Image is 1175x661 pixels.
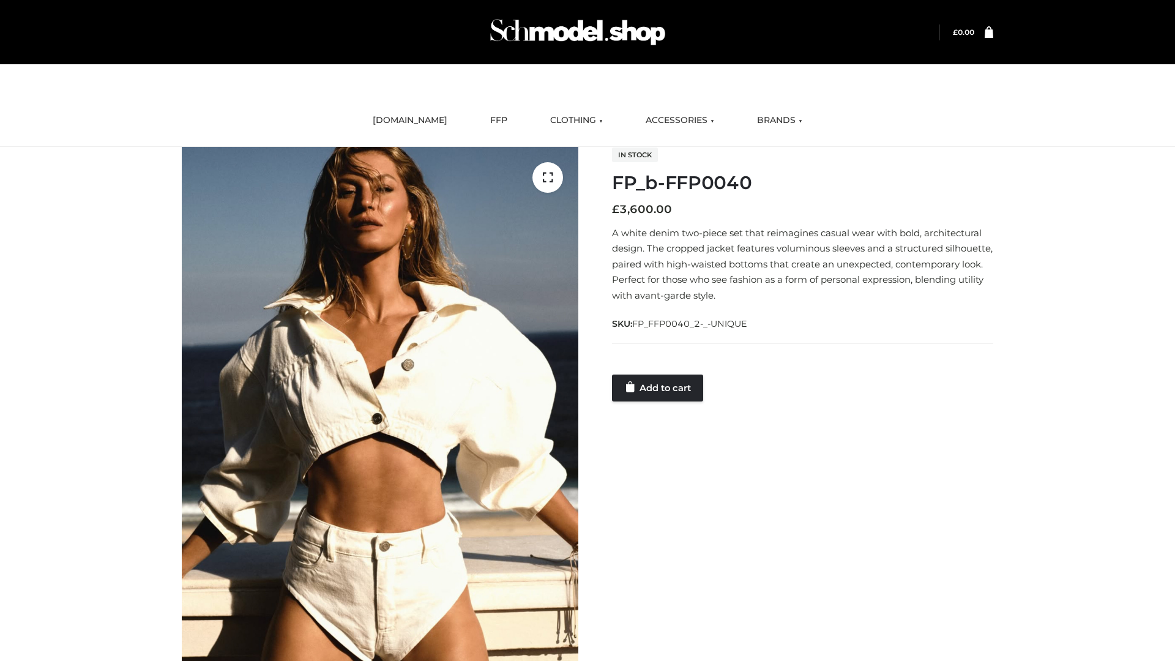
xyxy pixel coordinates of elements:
img: Schmodel Admin 964 [486,8,670,56]
span: FP_FFP0040_2-_-UNIQUE [632,318,747,329]
bdi: 3,600.00 [612,203,672,216]
span: £ [953,28,958,37]
span: SKU: [612,316,748,331]
a: ACCESSORIES [636,107,723,134]
a: BRANDS [748,107,811,134]
bdi: 0.00 [953,28,974,37]
a: FFP [481,107,517,134]
p: A white denim two-piece set that reimagines casual wear with bold, architectural design. The crop... [612,225,993,304]
h1: FP_b-FFP0040 [612,172,993,194]
a: Add to cart [612,375,703,401]
span: In stock [612,148,658,162]
a: £0.00 [953,28,974,37]
span: £ [612,203,619,216]
a: [DOMAIN_NAME] [364,107,457,134]
a: CLOTHING [541,107,612,134]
